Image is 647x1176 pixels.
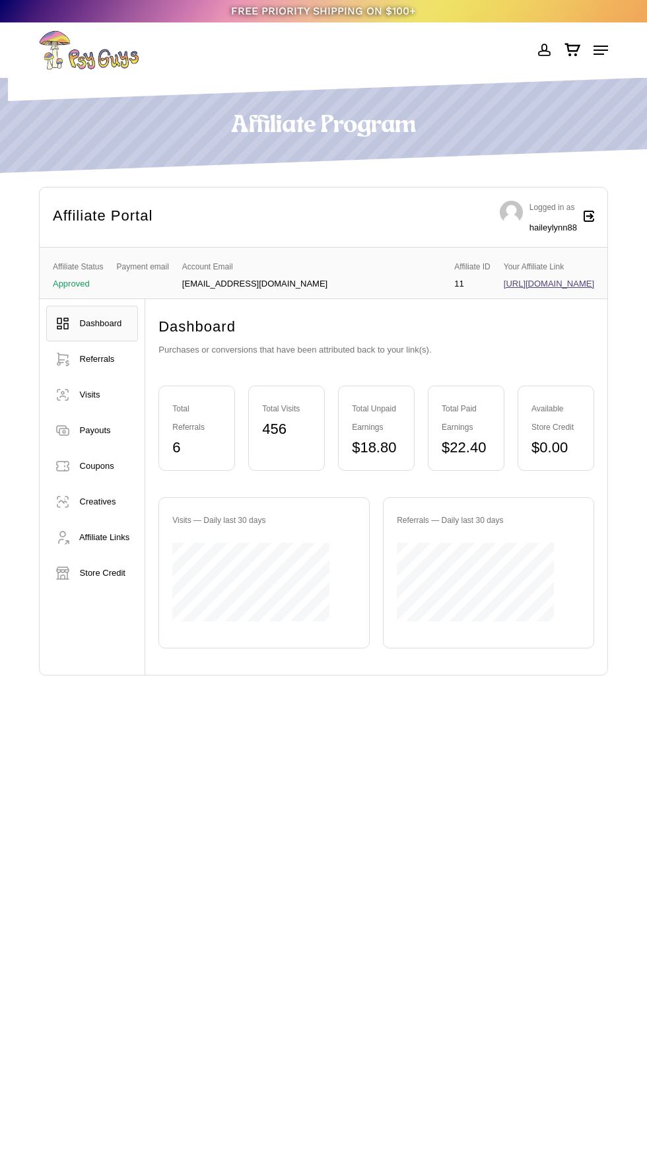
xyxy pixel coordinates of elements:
h2: Dashboard [158,316,594,338]
span: Affiliate Status [53,258,104,276]
p: Approved [53,279,104,289]
span: Payouts [80,425,111,435]
span: Your Affiliate Link [504,258,594,276]
a: Payouts [46,413,138,448]
span: Referrals [80,354,115,364]
span: Logged in as [529,203,575,212]
div: haileylynn88 [529,219,577,237]
a: Visits [46,377,138,413]
div: 6 [172,438,221,457]
bdi: 0.00 [531,439,568,456]
a: Navigation Menu [594,44,608,57]
a: Creatives [46,484,138,520]
a: Store Credit [46,555,138,591]
span: Dashboard [80,318,122,328]
span: $ [442,439,450,456]
span: Account Email [182,258,327,276]
div: Total Visits [262,399,311,418]
span: Payment email [116,258,168,276]
span: Visits [80,390,100,399]
span: Store Credit [80,568,125,578]
span: Coupons [80,461,114,471]
span: $ [531,439,539,456]
a: Coupons [46,448,138,484]
div: Total Unpaid Earnings [352,399,401,436]
div: Total Paid Earnings [442,399,491,436]
img: Avatar photo [500,201,523,224]
span: $ [352,439,360,456]
span: Creatives [80,497,116,506]
div: 456 [262,420,311,438]
bdi: 22.40 [442,439,486,456]
img: PsyGuys [39,30,139,70]
bdi: 18.80 [352,439,396,456]
a: [URL][DOMAIN_NAME] [504,279,594,289]
div: Referrals — Daily last 30 days [397,511,580,530]
div: Visits — Daily last 30 days [172,511,356,530]
a: Cart [557,30,587,70]
a: Affiliate Links [46,520,138,555]
span: Affiliate ID [454,258,490,276]
div: Total Referrals [172,399,221,436]
p: 11 [454,279,490,289]
p: Purchases or conversions that have been attributed back to your link(s). [158,341,594,372]
a: Referrals [46,341,138,377]
div: Available Store Credit [531,399,580,436]
p: [EMAIL_ADDRESS][DOMAIN_NAME] [182,279,327,289]
a: Dashboard [46,306,138,341]
h2: Affiliate Portal [53,205,153,227]
h1: Affiliate Program [39,111,608,141]
span: Affiliate Links [79,532,129,542]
